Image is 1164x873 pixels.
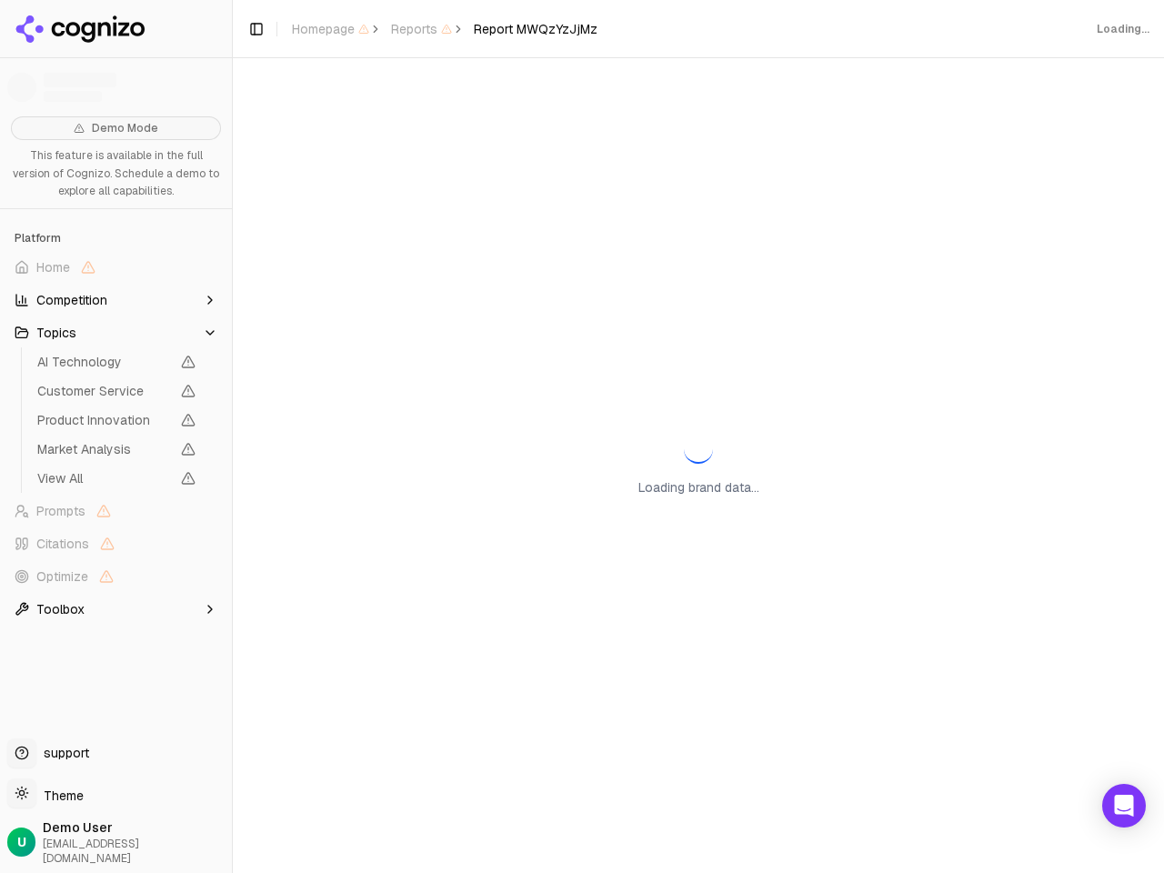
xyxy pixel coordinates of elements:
span: [EMAIL_ADDRESS][DOMAIN_NAME] [43,837,225,866]
span: Customer Service [37,382,170,400]
span: Optimize [36,567,88,586]
span: Topics [36,324,76,342]
span: Theme [36,788,84,804]
div: Loading... [1097,22,1149,36]
span: support [36,744,89,762]
span: U [17,833,26,851]
span: Competition [36,291,107,309]
span: View All [37,469,170,487]
span: Demo User [43,818,225,837]
span: Homepage [292,20,369,38]
div: Platform [7,224,225,253]
span: Toolbox [36,600,85,618]
span: Product Innovation [37,411,170,429]
span: Market Analysis [37,440,170,458]
span: Citations [36,535,89,553]
button: Toolbox [7,595,225,624]
p: This feature is available in the full version of Cognizo. Schedule a demo to explore all capabili... [11,147,221,201]
span: Demo Mode [92,121,158,135]
span: Home [36,258,70,276]
span: Report MWQzYzJjMz [474,20,597,38]
span: AI Technology [37,353,170,371]
nav: breadcrumb [292,20,597,38]
p: Loading brand data... [638,478,759,497]
button: Topics [7,318,225,347]
span: Prompts [36,502,85,520]
button: Competition [7,286,225,315]
span: Reports [391,20,452,38]
div: Open Intercom Messenger [1102,784,1146,828]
